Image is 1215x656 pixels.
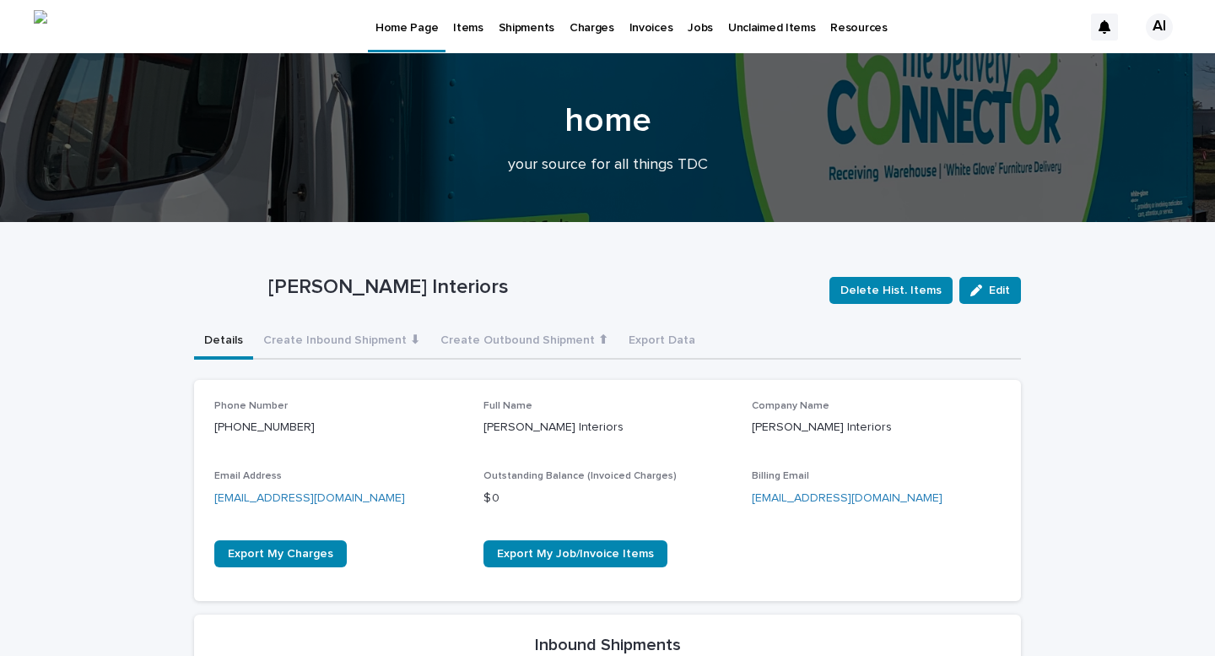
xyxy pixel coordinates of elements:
a: [EMAIL_ADDRESS][DOMAIN_NAME] [214,492,405,504]
a: [EMAIL_ADDRESS][DOMAIN_NAME] [752,492,942,504]
button: Details [194,324,253,360]
span: Export My Job/Invoice Items [497,548,654,560]
p: your source for all things TDC [270,156,945,175]
span: Export My Charges [228,548,333,560]
p: [PERSON_NAME] Interiors [752,419,1001,436]
span: Edit [989,285,1010,296]
button: Edit [959,277,1021,304]
button: Export Data [618,324,705,360]
span: Company Name [752,401,829,411]
span: Full Name [483,401,532,411]
button: Delete Hist. Items [829,277,953,304]
span: Billing Email [752,471,809,481]
img: 81zr5etb5XpgiKLnibNy_CApnlLsi1C8Xrx6SC-ywJU [34,10,47,44]
span: Phone Number [214,401,288,411]
span: Outstanding Balance (Invoiced Charges) [483,471,677,481]
button: Create Inbound Shipment ⬇ [253,324,430,360]
a: Export My Charges [214,540,347,567]
p: [PERSON_NAME] Interiors [483,419,732,436]
h1: home [194,100,1021,141]
span: Email Address [214,471,282,481]
a: Export My Job/Invoice Items [483,540,667,567]
p: [PERSON_NAME] Interiors [268,275,816,300]
span: Delete Hist. Items [840,282,942,299]
p: $ 0 [483,490,732,507]
div: AI [1146,14,1173,41]
a: [PHONE_NUMBER] [214,421,315,433]
button: Create Outbound Shipment ⬆ [430,324,618,360]
h2: Inbound Shipments [535,635,681,655]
